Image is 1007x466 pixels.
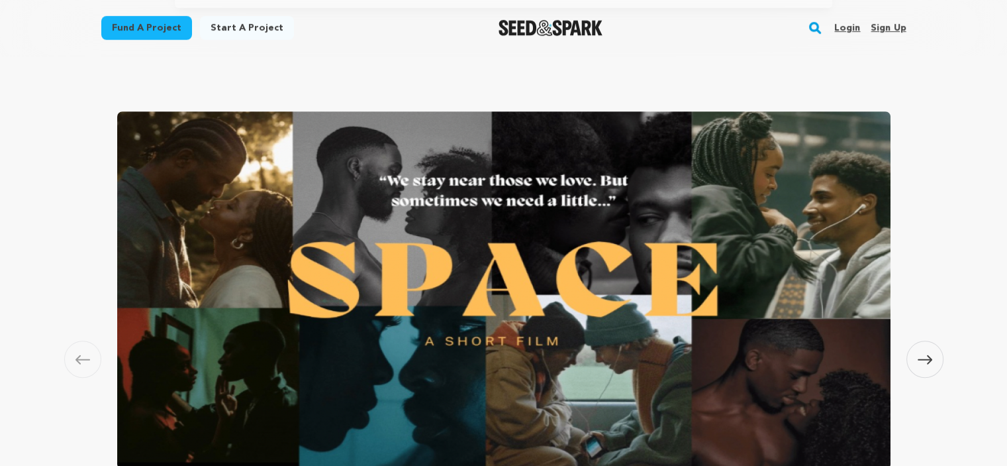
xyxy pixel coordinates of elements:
a: Start a project [200,16,294,40]
a: Sign up [871,17,906,38]
img: Seed&Spark Logo Dark Mode [499,20,602,36]
a: Login [834,17,860,38]
a: Seed&Spark Homepage [499,20,602,36]
a: Fund a project [101,16,192,40]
